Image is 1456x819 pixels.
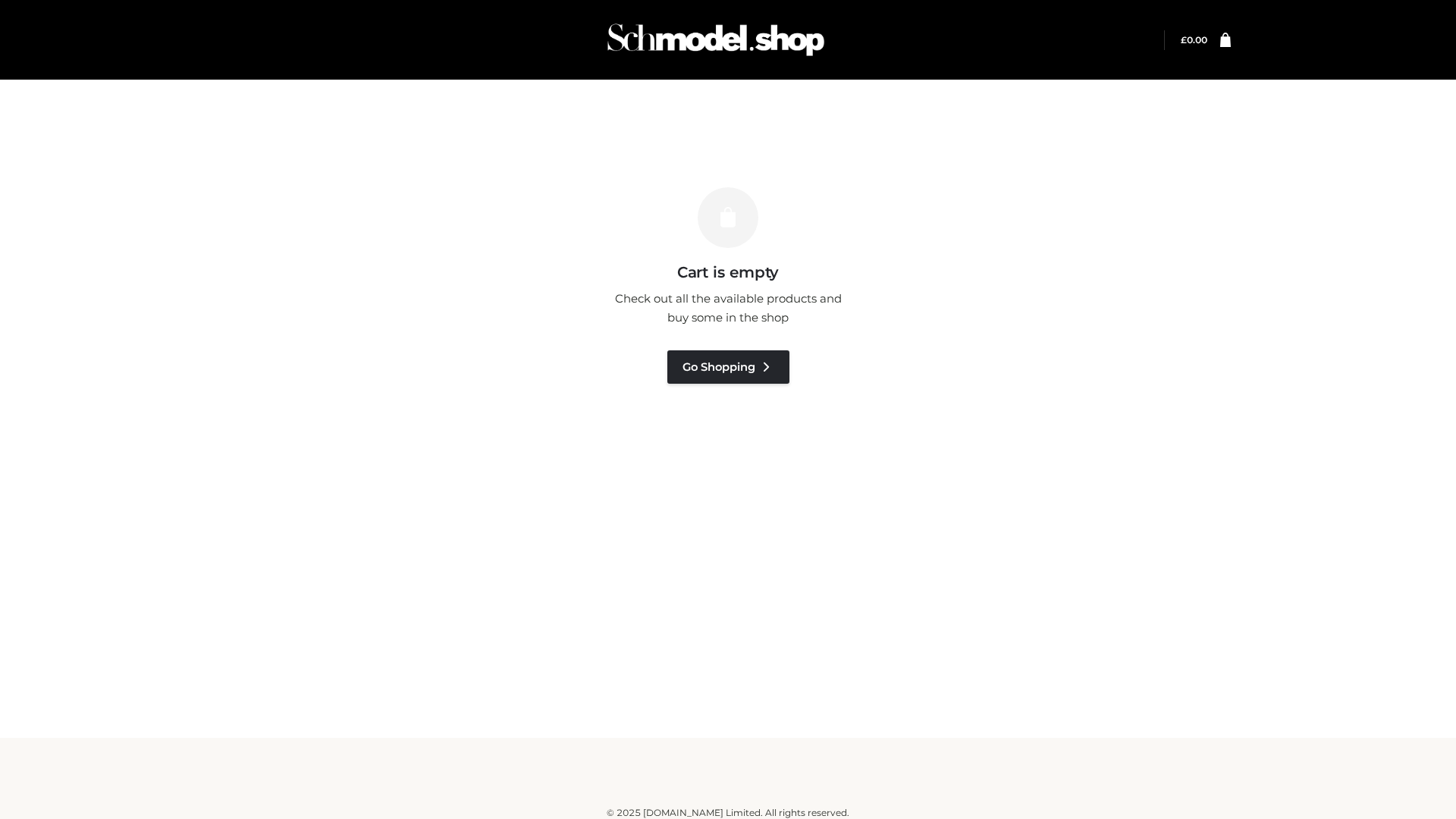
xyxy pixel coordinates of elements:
[667,350,789,384] a: Go Shopping
[1181,34,1187,45] span: £
[259,263,1197,281] h3: Cart is empty
[602,10,830,70] img: Schmodel Admin 964
[1181,34,1207,45] bdi: 0.00
[607,289,849,328] p: Check out all the available products and buy some in the shop
[1181,34,1207,45] a: £0.00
